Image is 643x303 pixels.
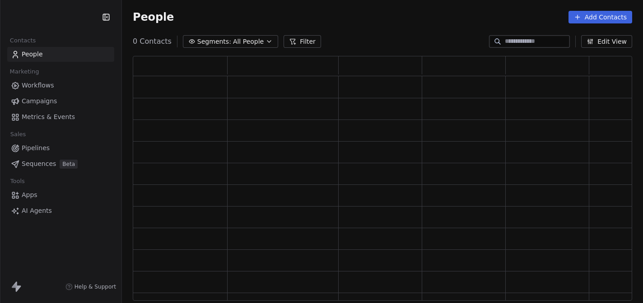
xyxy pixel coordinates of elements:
[22,143,50,153] span: Pipelines
[7,110,114,124] a: Metrics & Events
[22,206,52,216] span: AI Agents
[22,159,56,169] span: Sequences
[22,81,54,90] span: Workflows
[6,34,40,47] span: Contacts
[60,160,78,169] span: Beta
[7,78,114,93] a: Workflows
[75,283,116,290] span: Help & Support
[7,94,114,109] a: Campaigns
[133,10,174,24] span: People
[6,174,28,188] span: Tools
[7,141,114,156] a: Pipelines
[6,65,43,78] span: Marketing
[568,11,632,23] button: Add Contacts
[284,35,321,48] button: Filter
[233,37,264,46] span: All People
[65,283,116,290] a: Help & Support
[6,128,30,141] span: Sales
[22,96,57,106] span: Campaigns
[581,35,632,48] button: Edit View
[197,37,231,46] span: Segments:
[7,47,114,62] a: People
[22,112,75,122] span: Metrics & Events
[7,203,114,218] a: AI Agents
[7,188,114,202] a: Apps
[133,36,172,47] span: 0 Contacts
[22,190,37,200] span: Apps
[22,50,43,59] span: People
[7,156,114,171] a: SequencesBeta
